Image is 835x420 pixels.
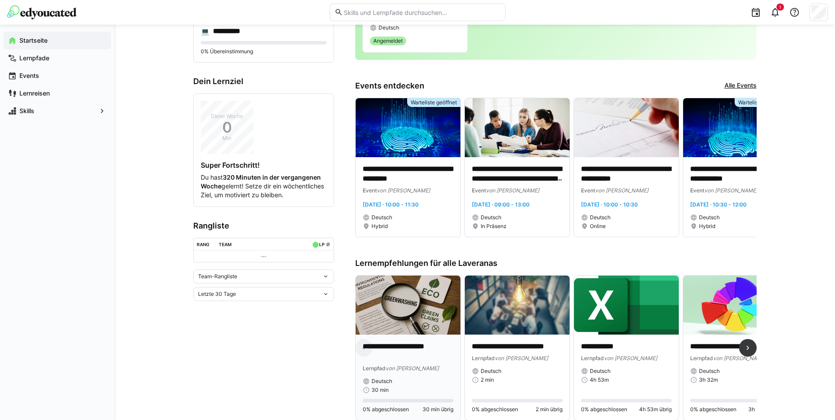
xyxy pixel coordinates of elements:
[193,77,334,86] h3: Dein Lernziel
[377,187,430,194] span: von [PERSON_NAME]
[472,201,530,208] span: [DATE] · 09:00 - 13:00
[574,98,679,157] img: image
[481,376,494,383] span: 2 min
[372,223,388,230] span: Hybrid
[373,37,403,44] span: Angemeldet
[574,276,679,335] img: image
[595,187,648,194] span: von [PERSON_NAME]
[486,187,539,194] span: von [PERSON_NAME]
[690,406,736,413] span: 0% abgeschlossen
[590,223,606,230] span: Online
[725,81,757,91] a: Alle Events
[581,355,604,361] span: Lernpfad
[201,173,327,199] p: Du hast gelernt! Setze dir ein wöchentliches Ziel, um motiviert zu bleiben.
[495,355,548,361] span: von [PERSON_NAME]
[193,221,334,231] h3: Rangliste
[372,378,392,385] span: Deutsch
[704,187,758,194] span: von [PERSON_NAME]
[738,99,784,106] span: Warteliste geöffnet
[465,276,570,335] img: image
[197,242,210,247] div: Rang
[690,187,704,194] span: Event
[372,214,392,221] span: Deutsch
[465,98,570,157] img: image
[201,173,321,190] strong: 320 Minuten in der vergangenen Woche
[355,258,757,268] h3: Lernempfehlungen für alle Laveranas
[590,376,609,383] span: 4h 53m
[748,406,781,413] span: 3h 32m übrig
[683,276,788,335] img: image
[201,48,327,55] p: 0% Übereinstimmung
[201,161,327,169] h4: Super Fortschritt!
[363,365,386,372] span: Lernpfad
[481,223,507,230] span: In Präsenz
[363,187,377,194] span: Event
[699,223,715,230] span: Hybrid
[481,214,501,221] span: Deutsch
[481,368,501,375] span: Deutsch
[639,406,672,413] span: 4h 53m übrig
[411,99,457,106] span: Warteliste geöffnet
[581,187,595,194] span: Event
[201,27,210,36] div: 💻️
[683,98,788,157] img: image
[472,187,486,194] span: Event
[690,201,747,208] span: [DATE] · 10:30 - 12:00
[699,368,720,375] span: Deutsch
[198,291,236,298] span: Letzte 30 Tage
[386,365,439,372] span: von [PERSON_NAME]
[219,242,232,247] div: Team
[472,355,495,361] span: Lernpfad
[423,406,453,413] span: 30 min übrig
[356,98,460,157] img: image
[779,4,781,10] span: 1
[363,201,419,208] span: [DATE] · 10:00 - 11:30
[590,368,611,375] span: Deutsch
[356,276,460,335] img: image
[699,214,720,221] span: Deutsch
[604,355,657,361] span: von [PERSON_NAME]
[690,355,713,361] span: Lernpfad
[372,387,389,394] span: 30 min
[326,240,330,247] a: ø
[713,355,766,361] span: von [PERSON_NAME]
[343,8,500,16] input: Skills und Lernpfade durchsuchen…
[590,214,611,221] span: Deutsch
[363,406,409,413] span: 0% abgeschlossen
[581,201,638,208] span: [DATE] · 10:00 - 10:30
[198,273,237,280] span: Team-Rangliste
[472,406,518,413] span: 0% abgeschlossen
[319,242,324,247] div: LP
[536,406,563,413] span: 2 min übrig
[581,406,627,413] span: 0% abgeschlossen
[699,376,718,383] span: 3h 32m
[379,24,399,31] span: Deutsch
[355,81,424,91] h3: Events entdecken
